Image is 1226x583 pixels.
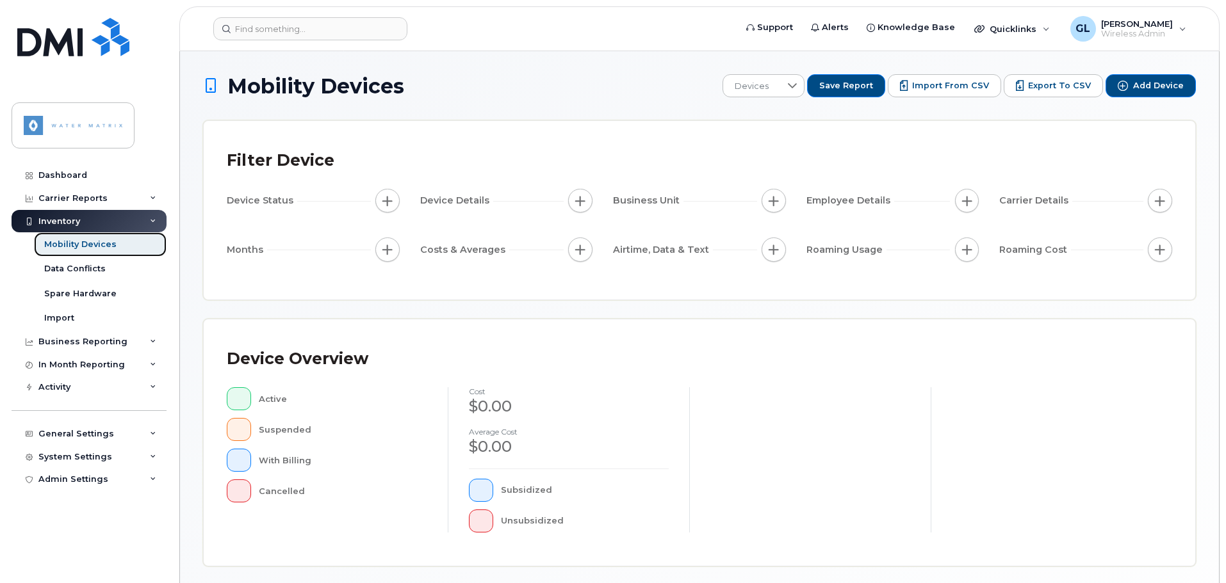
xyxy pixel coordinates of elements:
div: $0.00 [469,436,669,458]
div: Active [259,387,428,410]
div: $0.00 [469,395,669,417]
div: Cancelled [259,479,428,502]
span: Device Details [420,194,493,207]
span: Carrier Details [999,194,1072,207]
span: Mobility Devices [227,75,404,97]
span: Devices [723,75,780,98]
div: With Billing [259,449,428,472]
div: Suspended [259,418,428,441]
span: Roaming Cost [999,243,1071,257]
span: Device Status [227,194,297,207]
span: Months [227,243,267,257]
span: Employee Details [806,194,894,207]
button: Save Report [807,74,885,97]
div: Subsidized [501,479,669,502]
span: Business Unit [613,194,683,207]
div: Filter Device [227,144,334,177]
button: Export to CSV [1004,74,1103,97]
span: Add Device [1133,80,1184,92]
span: Import from CSV [912,80,989,92]
h4: cost [469,387,669,395]
h4: Average cost [469,427,669,436]
span: Costs & Averages [420,243,509,257]
div: Device Overview [227,342,368,376]
span: Save Report [819,80,873,92]
button: Add Device [1106,74,1196,97]
span: Airtime, Data & Text [613,243,713,257]
div: Unsubsidized [501,509,669,532]
span: Export to CSV [1028,80,1091,92]
button: Import from CSV [888,74,1001,97]
span: Roaming Usage [806,243,887,257]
